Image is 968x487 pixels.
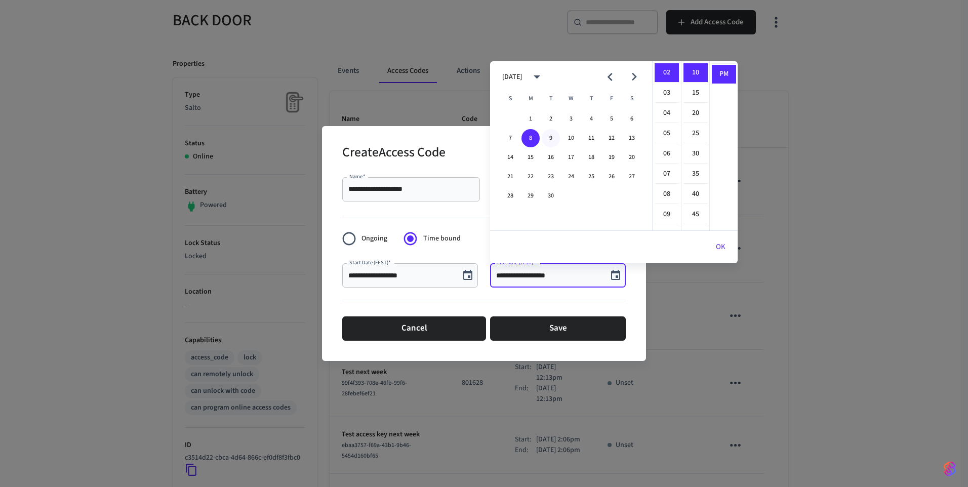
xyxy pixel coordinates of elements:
span: Friday [602,89,621,109]
li: 30 minutes [683,144,708,164]
button: 25 [582,168,600,186]
ul: Select hours [653,61,681,230]
button: Save [490,316,626,341]
li: 5 hours [655,124,679,143]
button: 1 [521,110,540,128]
li: 3 hours [655,84,679,103]
li: 6 hours [655,144,679,164]
span: Ongoing [361,233,387,244]
li: 10 minutes [683,63,708,83]
h2: Create Access Code [342,138,446,169]
span: Monday [521,89,540,109]
button: 4 [582,110,600,128]
button: 17 [562,148,580,167]
li: 7 hours [655,165,679,184]
span: Thursday [582,89,600,109]
button: 12 [602,129,621,147]
div: [DATE] [502,72,522,83]
button: 26 [602,168,621,186]
span: Tuesday [542,89,560,109]
button: Choose date, selected date is Sep 8, 2025 [458,265,478,286]
button: 5 [602,110,621,128]
button: 15 [521,148,540,167]
button: 8 [521,129,540,147]
li: 40 minutes [683,185,708,204]
li: 15 minutes [683,84,708,103]
button: Cancel [342,316,486,341]
button: 29 [521,187,540,205]
span: Saturday [623,89,641,109]
li: 4 hours [655,104,679,123]
button: 11 [582,129,600,147]
label: Name [349,173,366,180]
button: 6 [623,110,641,128]
ul: Select meridiem [709,61,738,230]
li: 9 hours [655,205,679,224]
button: 16 [542,148,560,167]
button: 7 [501,129,519,147]
button: 9 [542,129,560,147]
li: 10 hours [655,225,679,245]
span: Sunday [501,89,519,109]
li: 2 hours [655,63,679,83]
button: 13 [623,129,641,147]
li: 20 minutes [683,104,708,123]
button: 24 [562,168,580,186]
button: 10 [562,129,580,147]
span: Time bound [423,233,461,244]
button: 22 [521,168,540,186]
button: 28 [501,187,519,205]
button: 20 [623,148,641,167]
li: 35 minutes [683,165,708,184]
button: OK [704,235,738,259]
li: 8 hours [655,185,679,204]
button: 2 [542,110,560,128]
span: Wednesday [562,89,580,109]
button: 19 [602,148,621,167]
label: Start Date (EEST) [349,259,391,266]
button: calendar view is open, switch to year view [525,65,549,89]
img: SeamLogoGradient.69752ec5.svg [944,461,956,477]
li: 25 minutes [683,124,708,143]
button: 3 [562,110,580,128]
button: Next month [622,65,646,89]
button: 23 [542,168,560,186]
button: Choose date, selected date is Sep 8, 2025 [606,265,626,286]
button: Previous month [598,65,622,89]
button: 21 [501,168,519,186]
li: 45 minutes [683,205,708,224]
li: 50 minutes [683,225,708,245]
button: 27 [623,168,641,186]
ul: Select minutes [681,61,709,230]
button: 30 [542,187,560,205]
li: PM [712,65,736,84]
button: 14 [501,148,519,167]
button: 18 [582,148,600,167]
